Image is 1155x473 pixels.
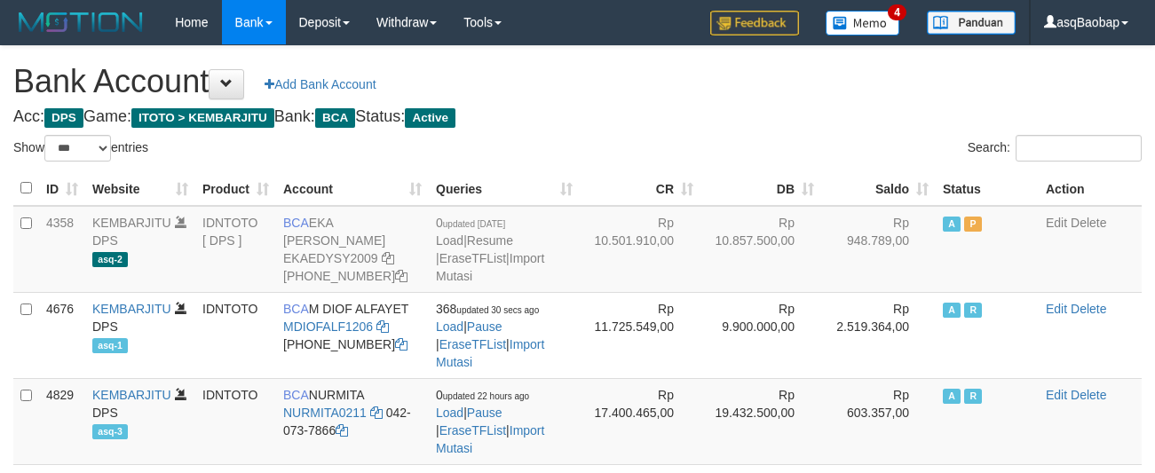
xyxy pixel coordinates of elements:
[436,302,539,316] span: 368
[336,423,348,438] a: Copy 0420737866 to clipboard
[283,406,367,420] a: NURMITA0211
[370,406,383,420] a: Copy NURMITA0211 to clipboard
[395,337,407,351] a: Copy 7152165903 to clipboard
[92,424,128,439] span: asq-3
[39,206,85,293] td: 4358
[1046,216,1067,230] a: Edit
[85,292,195,378] td: DPS
[700,171,821,206] th: DB: activate to sort column ascending
[436,216,544,283] span: | | |
[821,292,936,378] td: Rp 2.519.364,00
[443,391,529,401] span: updated 22 hours ago
[195,171,276,206] th: Product: activate to sort column ascending
[92,338,128,353] span: asq-1
[283,302,309,316] span: BCA
[888,4,906,20] span: 4
[1071,216,1106,230] a: Delete
[92,302,171,316] a: KEMBARJITU
[1039,171,1142,206] th: Action
[943,389,961,404] span: Active
[85,378,195,464] td: DPS
[92,252,128,267] span: asq-2
[927,11,1016,35] img: panduan.png
[826,11,900,35] img: Button%20Memo.svg
[439,251,506,265] a: EraseTFList
[436,337,544,369] a: Import Mutasi
[467,319,502,334] a: Pause
[443,219,505,229] span: updated [DATE]
[13,108,1142,126] h4: Acc: Game: Bank: Status:
[700,206,821,293] td: Rp 10.857.500,00
[85,206,195,293] td: DPS
[436,423,544,455] a: Import Mutasi
[92,216,171,230] a: KEMBARJITU
[580,206,700,293] td: Rp 10.501.910,00
[968,135,1142,162] label: Search:
[821,171,936,206] th: Saldo: activate to sort column ascending
[429,171,580,206] th: Queries: activate to sort column ascending
[936,171,1039,206] th: Status
[821,378,936,464] td: Rp 603.357,00
[13,9,148,35] img: MOTION_logo.png
[253,69,387,99] a: Add Bank Account
[436,233,463,248] a: Load
[821,206,936,293] td: Rp 948.789,00
[436,302,544,369] span: | | |
[13,135,148,162] label: Show entries
[283,216,309,230] span: BCA
[382,251,394,265] a: Copy EKAEDYSY2009 to clipboard
[1071,388,1106,402] a: Delete
[1071,302,1106,316] a: Delete
[44,108,83,128] span: DPS
[467,233,513,248] a: Resume
[439,423,506,438] a: EraseTFList
[580,378,700,464] td: Rp 17.400.465,00
[436,251,544,283] a: Import Mutasi
[283,388,309,402] span: BCA
[195,292,276,378] td: IDNTOTO
[467,406,502,420] a: Pause
[39,171,85,206] th: ID: activate to sort column ascending
[44,135,111,162] select: Showentries
[1046,302,1067,316] a: Edit
[710,11,799,35] img: Feedback.jpg
[283,251,378,265] a: EKAEDYSY2009
[436,388,544,455] span: | | |
[436,319,463,334] a: Load
[456,305,539,315] span: updated 30 secs ago
[315,108,355,128] span: BCA
[39,292,85,378] td: 4676
[39,378,85,464] td: 4829
[395,269,407,283] a: Copy 7865564490 to clipboard
[131,108,274,128] span: ITOTO > KEMBARJITU
[276,292,429,378] td: M DIOF ALFAYET [PHONE_NUMBER]
[92,388,171,402] a: KEMBARJITU
[376,319,389,334] a: Copy MDIOFALF1206 to clipboard
[439,337,506,351] a: EraseTFList
[436,388,529,402] span: 0
[964,217,982,232] span: Paused
[283,319,373,334] a: MDIOFALF1206
[276,206,429,293] td: EKA [PERSON_NAME] [PHONE_NUMBER]
[195,378,276,464] td: IDNTOTO
[580,292,700,378] td: Rp 11.725.549,00
[276,378,429,464] td: NURMITA 042-073-7866
[964,303,982,318] span: Running
[943,217,961,232] span: Active
[964,389,982,404] span: Running
[195,206,276,293] td: IDNTOTO [ DPS ]
[436,216,505,230] span: 0
[943,303,961,318] span: Active
[580,171,700,206] th: CR: activate to sort column ascending
[700,378,821,464] td: Rp 19.432.500,00
[1046,388,1067,402] a: Edit
[700,292,821,378] td: Rp 9.900.000,00
[276,171,429,206] th: Account: activate to sort column ascending
[13,64,1142,99] h1: Bank Account
[85,171,195,206] th: Website: activate to sort column ascending
[1016,135,1142,162] input: Search:
[436,406,463,420] a: Load
[405,108,455,128] span: Active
